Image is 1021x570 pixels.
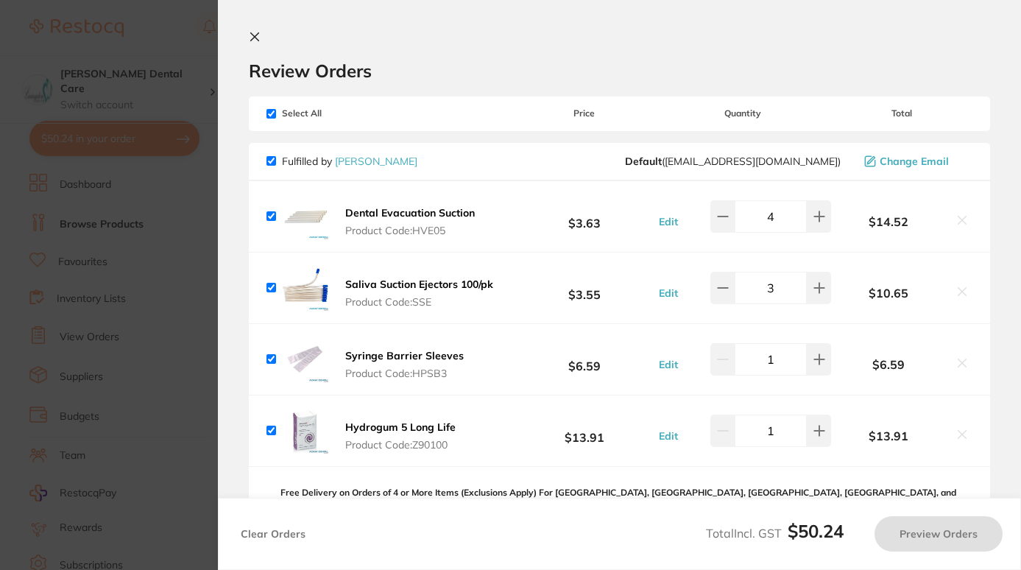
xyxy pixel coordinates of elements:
[236,516,310,552] button: Clear Orders
[341,206,479,237] button: Dental Evacuation Suction Product Code:HVE05
[706,526,844,541] span: Total Incl. GST
[282,264,329,312] img: NW45NHd1cg
[341,278,498,309] button: Saliva Suction Ejectors 100/pk Product Code:SSE
[266,108,414,119] span: Select All
[875,516,1003,552] button: Preview Orders
[654,108,831,119] span: Quantity
[788,520,844,542] b: $50.24
[345,367,464,379] span: Product Code: HPSB3
[341,349,468,380] button: Syringe Barrier Sleeves Product Code:HPSB3
[831,286,946,300] b: $10.65
[514,203,655,230] b: $3.63
[282,336,329,383] img: dnc4ajNxdQ
[345,206,475,219] b: Dental Evacuation Suction
[345,421,456,434] b: Hydrogum 5 Long Life
[282,155,417,167] p: Fulfilled by
[860,155,972,168] button: Change Email
[831,358,946,371] b: $6.59
[831,108,972,119] span: Total
[249,60,990,82] h2: Review Orders
[514,274,655,301] b: $3.55
[335,155,417,168] a: [PERSON_NAME]
[345,296,493,308] span: Product Code: SSE
[831,215,946,228] b: $14.52
[514,108,655,119] span: Price
[345,225,475,236] span: Product Code: HVE05
[831,429,946,443] b: $13.91
[345,278,493,291] b: Saliva Suction Ejectors 100/pk
[514,417,655,444] b: $13.91
[514,345,655,373] b: $6.59
[345,439,456,451] span: Product Code: Z90100
[654,429,682,443] button: Edit
[345,349,464,362] b: Syringe Barrier Sleeves
[282,193,329,240] img: YnFjaTNmaw
[341,421,460,451] button: Hydrogum 5 Long Life Product Code:Z90100
[625,155,662,168] b: Default
[654,358,682,371] button: Edit
[654,286,682,300] button: Edit
[625,155,841,167] span: save@adamdental.com.au
[280,488,972,551] p: Free Delivery on Orders of 4 or More Items (Exclusions Apply) For [GEOGRAPHIC_DATA], [GEOGRAPHIC_...
[880,155,949,167] span: Change Email
[282,407,329,454] img: N3BjYnpjZw
[654,215,682,228] button: Edit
